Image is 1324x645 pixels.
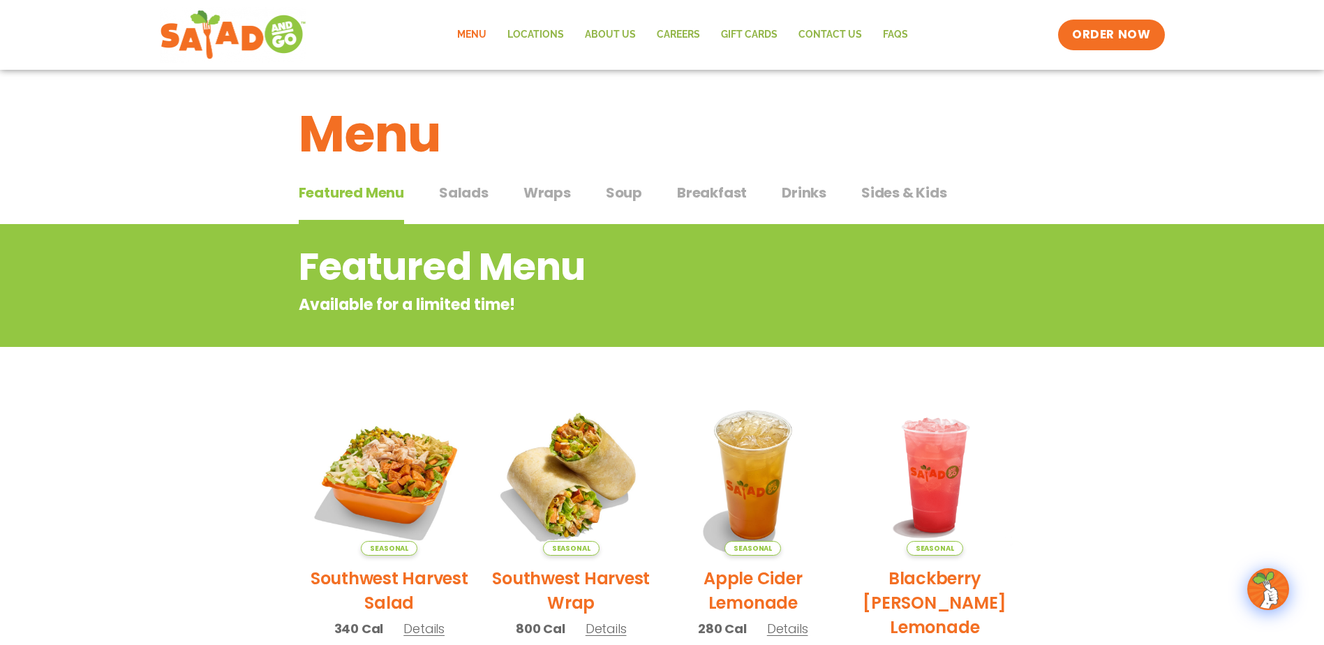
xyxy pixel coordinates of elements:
[724,541,781,556] span: Seasonal
[673,566,834,615] h2: Apple Cider Lemonade
[861,182,947,203] span: Sides & Kids
[711,19,788,51] a: GIFT CARDS
[309,394,470,556] img: Product photo for Southwest Harvest Salad
[767,620,808,637] span: Details
[403,620,445,637] span: Details
[574,19,646,51] a: About Us
[334,619,384,638] span: 340 Cal
[673,394,834,556] img: Product photo for Apple Cider Lemonade
[698,619,747,638] span: 280 Cal
[299,239,914,295] h2: Featured Menu
[872,19,918,51] a: FAQs
[854,394,1016,556] img: Product photo for Blackberry Bramble Lemonade
[1249,570,1288,609] img: wpChatIcon
[907,541,963,556] span: Seasonal
[788,19,872,51] a: Contact Us
[439,182,489,203] span: Salads
[516,619,565,638] span: 800 Cal
[854,566,1016,639] h2: Blackberry [PERSON_NAME] Lemonade
[299,182,404,203] span: Featured Menu
[586,620,627,637] span: Details
[497,19,574,51] a: Locations
[677,182,747,203] span: Breakfast
[447,19,918,51] nav: Menu
[1072,27,1150,43] span: ORDER NOW
[299,177,1026,225] div: Tabbed content
[309,566,470,615] h2: Southwest Harvest Salad
[1058,20,1164,50] a: ORDER NOW
[646,19,711,51] a: Careers
[491,394,652,556] img: Product photo for Southwest Harvest Wrap
[606,182,642,203] span: Soup
[491,566,652,615] h2: Southwest Harvest Wrap
[361,541,417,556] span: Seasonal
[782,182,826,203] span: Drinks
[447,19,497,51] a: Menu
[299,293,914,316] p: Available for a limited time!
[543,541,600,556] span: Seasonal
[523,182,571,203] span: Wraps
[299,96,1026,172] h1: Menu
[160,7,307,63] img: new-SAG-logo-768×292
